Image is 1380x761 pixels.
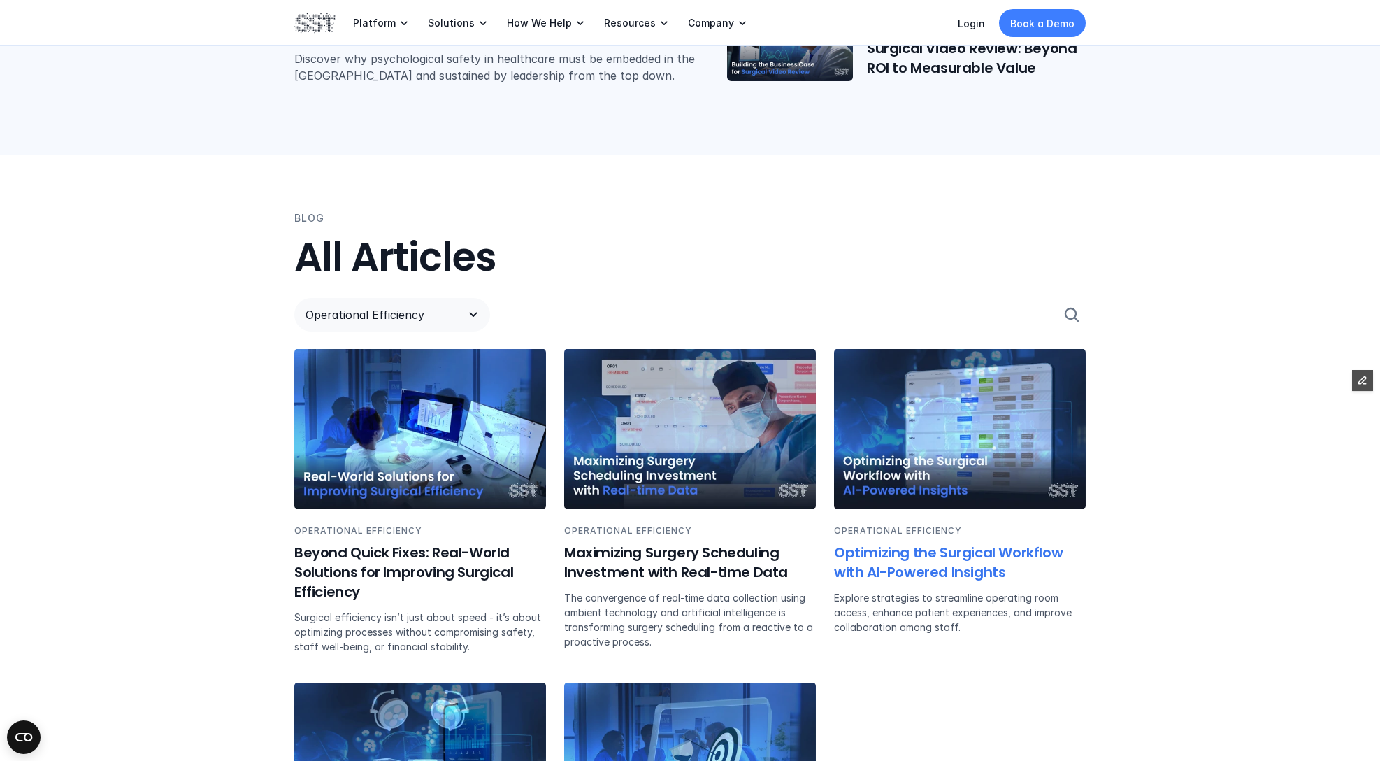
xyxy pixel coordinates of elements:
a: Book a Demo [999,9,1086,37]
p: Resources [604,17,656,29]
img: SST logo [294,11,336,35]
p: Discover why psychological safety in healthcare must be embedded in the [GEOGRAPHIC_DATA] and sus... [294,51,699,85]
h6: Building the Business Case for Surgical Video Review: Beyond ROI to Measurable Value [867,19,1086,78]
h2: All Articles [294,234,1086,281]
p: Platform [353,17,396,29]
img: Room State OR schedule chart [834,349,1086,509]
a: Room State OR schedule chartOPERATIONAL EFFICIENCYOptimizing the Surgical Workflow with AI-Powere... [834,348,1086,664]
a: Woman working on desktop computer looking at medical informationOPERATIONAL EFFICIENCYBeyond Quic... [294,348,546,664]
p: Operational Efficiency [306,306,451,323]
p: Company [688,17,734,29]
p: OPERATIONAL EFFICIENCY [834,524,1086,537]
button: Search Icon [1058,301,1086,329]
h6: Optimizing the Surgical Workflow with AI-Powered Insights [834,543,1086,582]
p: OPERATIONAL EFFICIENCY [294,524,546,537]
img: Woman working on desktop computer looking at medical information [294,349,546,509]
p: OPERATIONAL EFFICIENCY [564,524,816,537]
h6: Maximizing Surgery Scheduling Investment with Real-time Data [564,543,816,582]
p: Explore strategies to streamline operating room access, enhance patient experiences, and improve ... [834,590,1086,634]
button: Open CMP widget [7,720,41,754]
p: Solutions [428,17,475,29]
p: Surgical efficiency isn’t just about speed - it’s about optimizing processes without compromising... [294,610,546,654]
p: The convergence of real-time data collection using ambient technology and artificial intelligence... [564,590,816,649]
button: Edit Framer Content [1352,370,1373,391]
a: Surgical staff member looking at an OR scheduleOPERATIONAL EFFICIENCYMaximizing Surgery Schedulin... [564,348,816,664]
p: Book a Demo [1010,16,1074,31]
img: Surgical staff member looking at an OR schedule [564,349,816,509]
a: Login [958,17,985,29]
h6: Beyond Quick Fixes: Real-World Solutions for Improving Surgical Efficiency [294,543,546,602]
p: BLOG [294,211,324,226]
p: How We Help [507,17,572,29]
